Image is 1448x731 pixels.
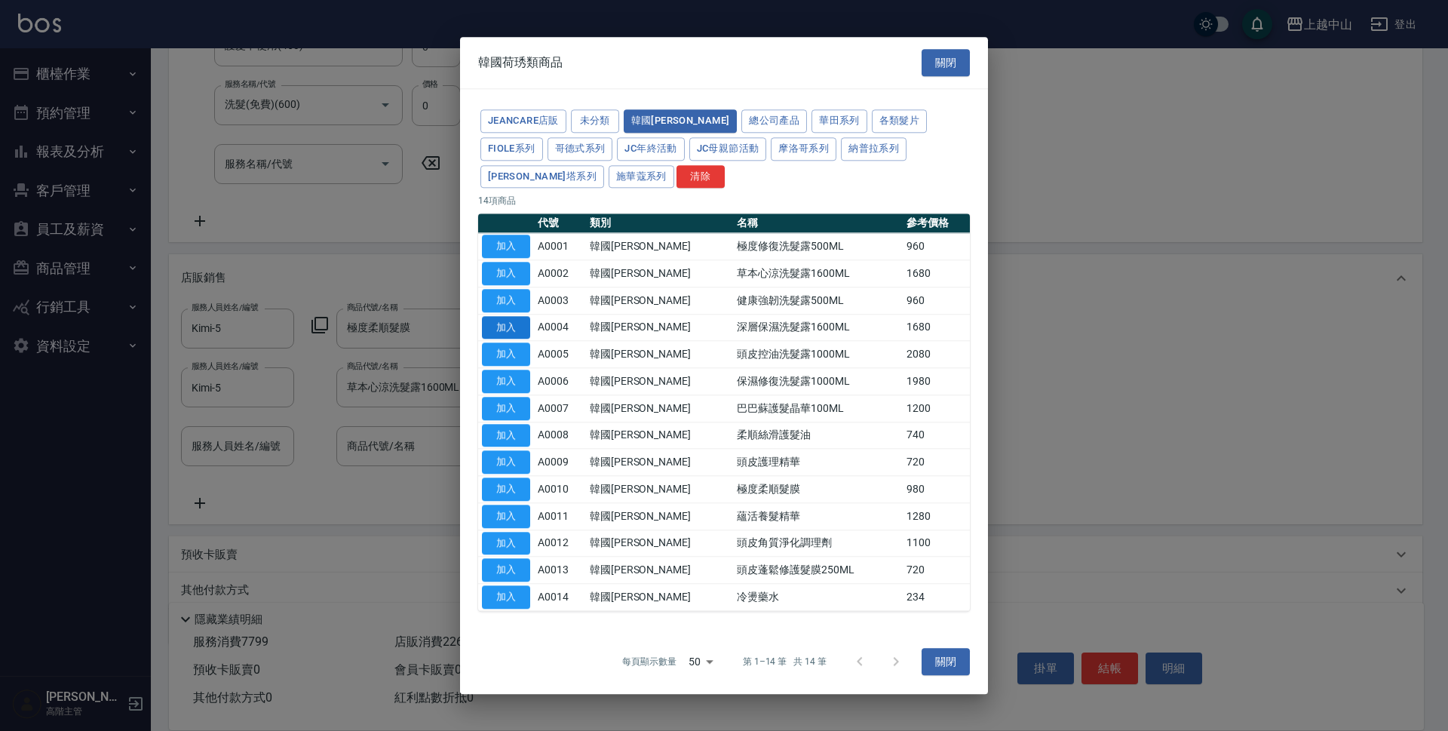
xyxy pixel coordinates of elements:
td: 740 [903,422,970,449]
td: 960 [903,233,970,260]
td: A0009 [534,449,586,476]
p: 第 1–14 筆 共 14 筆 [743,655,827,668]
button: 關閉 [922,648,970,676]
button: 清除 [676,165,725,189]
button: 加入 [482,370,530,393]
button: 華田系列 [811,109,867,133]
td: 極度柔順髮膜 [733,476,902,503]
td: 韓國[PERSON_NAME] [586,341,734,368]
p: 每頁顯示數量 [622,655,676,668]
td: 深層保濕洗髮露1600ML [733,314,902,341]
td: 960 [903,287,970,315]
span: 韓國荷琇類商品 [478,55,563,70]
th: 類別 [586,214,734,234]
button: 摩洛哥系列 [771,137,836,161]
button: 未分類 [571,109,619,133]
td: A0006 [534,368,586,395]
p: 14 項商品 [478,195,970,208]
td: 草本心涼洗髮露1600ML [733,260,902,287]
td: 韓國[PERSON_NAME] [586,287,734,315]
button: 加入 [482,532,530,555]
td: A0002 [534,260,586,287]
td: 保濕修復洗髮露1000ML [733,368,902,395]
button: 加入 [482,424,530,447]
button: 加入 [482,316,530,339]
td: 巴巴蘇護髮晶華100ML [733,395,902,422]
button: Fiole系列 [480,137,543,161]
th: 參考價格 [903,214,970,234]
button: JeanCare店販 [480,109,566,133]
td: 冷燙藥水 [733,584,902,611]
th: 代號 [534,214,586,234]
button: 加入 [482,262,530,285]
td: 980 [903,476,970,503]
td: 健康強韌洗髮露500ML [733,287,902,315]
button: 關閉 [922,49,970,77]
td: 韓國[PERSON_NAME] [586,422,734,449]
td: 頭皮控油洗髮露1000ML [733,341,902,368]
td: 極度修復洗髮露500ML [733,233,902,260]
td: A0008 [534,422,586,449]
td: 234 [903,584,970,611]
td: 1980 [903,368,970,395]
button: JC母親節活動 [689,137,767,161]
button: JC年終活動 [617,137,684,161]
td: 柔順絲滑護髮油 [733,422,902,449]
td: A0014 [534,584,586,611]
td: 720 [903,449,970,476]
td: A0010 [534,476,586,503]
td: A0013 [534,557,586,584]
button: 加入 [482,585,530,609]
td: 1680 [903,260,970,287]
button: 加入 [482,397,530,420]
button: 加入 [482,451,530,475]
th: 名稱 [733,214,902,234]
td: 1680 [903,314,970,341]
button: 加入 [482,478,530,501]
td: 韓國[PERSON_NAME] [586,449,734,476]
td: A0007 [534,395,586,422]
td: 韓國[PERSON_NAME] [586,503,734,530]
button: 各類髮片 [872,109,928,133]
button: 韓國[PERSON_NAME] [624,109,738,133]
td: 1200 [903,395,970,422]
td: 韓國[PERSON_NAME] [586,395,734,422]
button: 施華蔻系列 [609,165,674,189]
button: 哥德式系列 [548,137,613,161]
td: 蘊活養髮精華 [733,503,902,530]
button: 納普拉系列 [841,137,907,161]
button: 加入 [482,559,530,582]
td: 韓國[PERSON_NAME] [586,368,734,395]
button: 加入 [482,505,530,528]
td: 韓國[PERSON_NAME] [586,530,734,557]
button: 加入 [482,289,530,312]
button: 總公司產品 [741,109,807,133]
td: 1280 [903,503,970,530]
td: 2080 [903,341,970,368]
td: A0001 [534,233,586,260]
td: A0005 [534,341,586,368]
td: 1100 [903,530,970,557]
td: 720 [903,557,970,584]
td: 韓國[PERSON_NAME] [586,233,734,260]
div: 50 [683,641,719,682]
td: 韓國[PERSON_NAME] [586,584,734,611]
td: 頭皮角質淨化調理劑 [733,530,902,557]
td: 韓國[PERSON_NAME] [586,557,734,584]
td: A0012 [534,530,586,557]
td: A0003 [534,287,586,315]
button: 加入 [482,343,530,367]
td: 頭皮護理精華 [733,449,902,476]
button: [PERSON_NAME]塔系列 [480,165,604,189]
td: 韓國[PERSON_NAME] [586,476,734,503]
td: 頭皮蓬鬆修護髮膜250ML [733,557,902,584]
button: 加入 [482,235,530,259]
td: 韓國[PERSON_NAME] [586,314,734,341]
td: A0011 [534,503,586,530]
td: 韓國[PERSON_NAME] [586,260,734,287]
td: A0004 [534,314,586,341]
